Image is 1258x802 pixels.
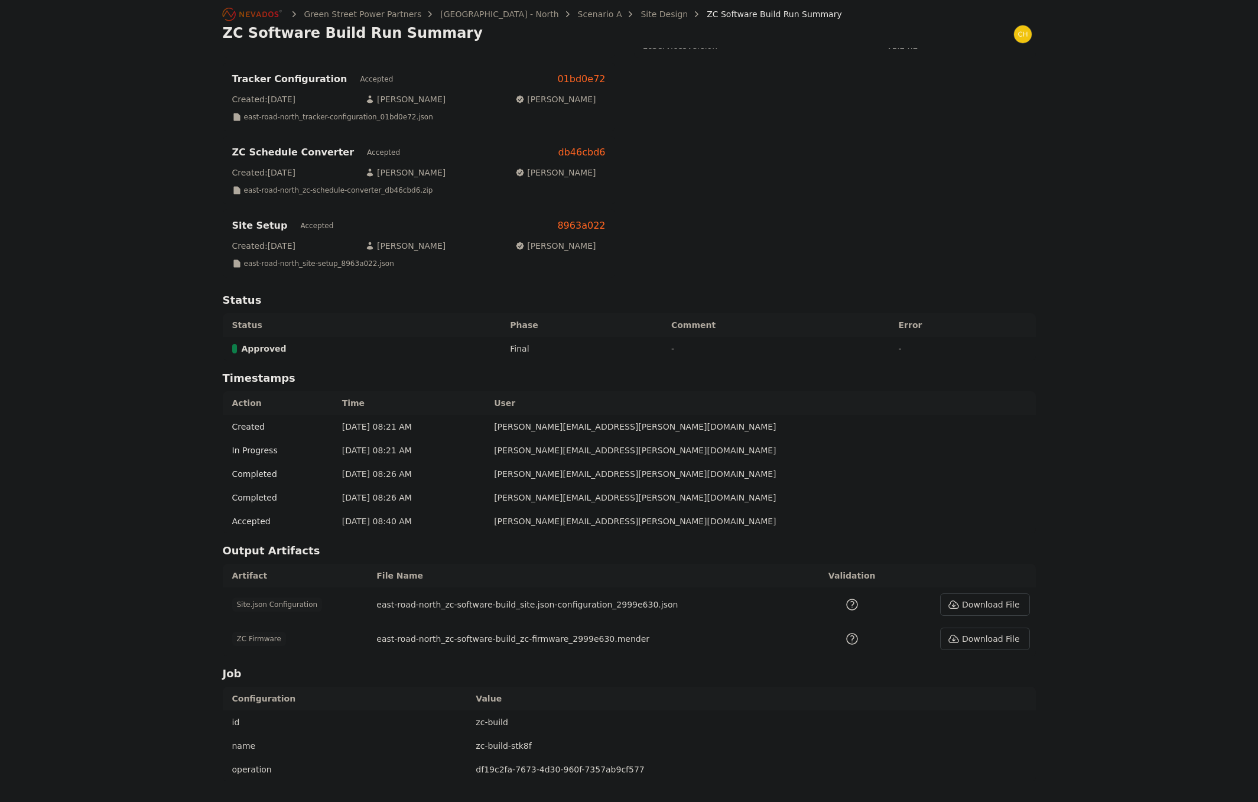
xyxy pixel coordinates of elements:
[504,313,665,337] th: Phase
[488,462,1035,486] td: [PERSON_NAME][EMAIL_ADDRESS][PERSON_NAME][DOMAIN_NAME]
[223,5,842,24] nav: Breadcrumb
[470,687,1035,710] th: Value
[232,468,330,480] div: Completed
[223,24,483,43] h1: ZC Software Build Run Summary
[223,543,1036,564] h2: Output Artifacts
[336,486,488,509] td: [DATE] 08:26 AM
[557,219,605,233] a: 8963a022
[223,665,1036,687] h2: Job
[376,634,649,644] span: east-road-north_zc-software-build_zc-firmware_2999e630.mender
[232,515,330,527] div: Accepted
[470,758,1035,781] td: df19c2fa-7673-4d30-960f-7357ab9cf577
[297,220,337,232] div: Accepted
[223,391,336,415] th: Action
[365,93,446,105] p: [PERSON_NAME]
[515,167,596,178] p: [PERSON_NAME]
[232,219,288,233] h3: Site Setup
[940,628,1029,650] button: Download File
[223,687,470,710] th: Configuration
[304,8,422,20] a: Green Street Power Partners
[690,8,842,20] div: ZC Software Build Run Summary
[488,391,1035,415] th: User
[232,444,330,456] div: In Progress
[232,632,286,646] span: ZC Firmware
[440,8,558,20] a: [GEOGRAPHIC_DATA] - North
[558,145,606,160] a: db46cbd6
[515,240,596,252] p: [PERSON_NAME]
[488,415,1035,439] td: [PERSON_NAME][EMAIL_ADDRESS][PERSON_NAME][DOMAIN_NAME]
[365,167,446,178] p: [PERSON_NAME]
[336,391,488,415] th: Time
[232,717,240,727] span: id
[336,509,488,533] td: [DATE] 08:40 AM
[223,370,1036,391] h2: Timestamps
[223,313,505,337] th: Status
[557,72,605,86] a: 01bd0e72
[376,600,678,609] span: east-road-north_zc-software-build_site.json-configuration_2999e630.json
[845,632,859,646] div: No Schema
[665,337,893,361] td: -
[242,343,287,355] span: Approved
[893,337,1036,361] td: -
[845,598,859,612] div: No Schema
[488,486,1035,509] td: [PERSON_NAME][EMAIL_ADDRESS][PERSON_NAME][DOMAIN_NAME]
[811,564,893,587] th: Validation
[470,710,1035,734] td: zc-build
[940,593,1029,616] button: Download File
[232,93,295,105] p: Created: [DATE]
[370,564,810,587] th: File Name
[665,313,893,337] th: Comment
[232,741,256,751] span: name
[232,492,330,504] div: Completed
[244,259,394,268] p: east-road-north_site-setup_8963a022.json
[488,509,1035,533] td: [PERSON_NAME][EMAIL_ADDRESS][PERSON_NAME][DOMAIN_NAME]
[244,112,433,122] p: east-road-north_tracker-configuration_01bd0e72.json
[356,73,396,85] div: Accepted
[363,147,404,158] div: Accepted
[510,343,529,355] div: Final
[515,93,596,105] p: [PERSON_NAME]
[336,439,488,462] td: [DATE] 08:21 AM
[232,72,347,86] h3: Tracker Configuration
[223,292,1036,313] h2: Status
[232,167,295,178] p: Created: [DATE]
[1013,25,1032,44] img: chris.young@nevados.solar
[470,734,1035,758] td: zc-build-stk8f
[232,421,330,433] div: Created
[336,415,488,439] td: [DATE] 08:21 AM
[893,313,1036,337] th: Error
[578,8,622,20] a: Scenario A
[232,598,323,612] span: Site.json Configuration
[488,439,1035,462] td: [PERSON_NAME][EMAIL_ADDRESS][PERSON_NAME][DOMAIN_NAME]
[232,240,295,252] p: Created: [DATE]
[365,240,446,252] p: [PERSON_NAME]
[641,8,688,20] a: Site Design
[232,765,272,774] span: operation
[232,145,355,160] h3: ZC Schedule Converter
[336,462,488,486] td: [DATE] 08:26 AM
[244,186,433,195] p: east-road-north_zc-schedule-converter_db46cbd6.zip
[223,564,371,587] th: Artifact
